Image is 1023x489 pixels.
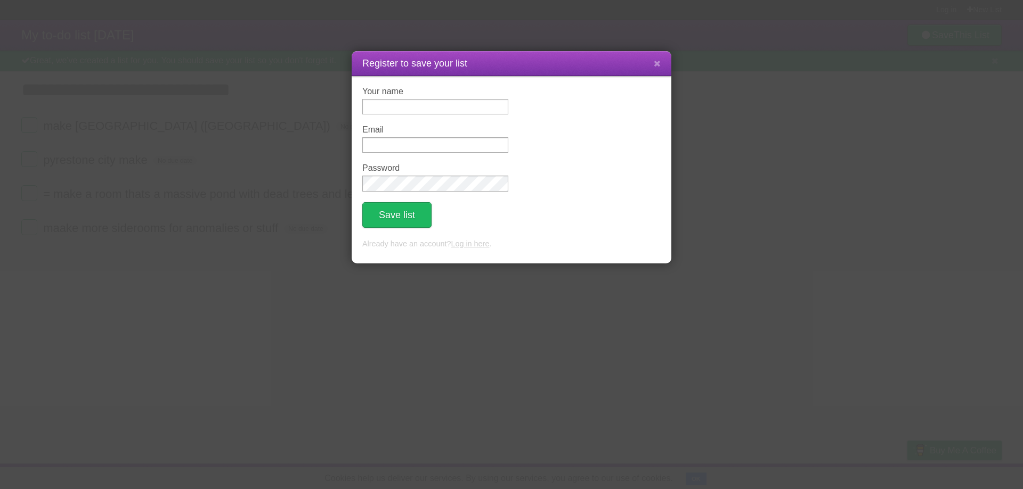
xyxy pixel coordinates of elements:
label: Your name [362,87,508,96]
h1: Register to save your list [362,56,661,71]
p: Already have an account? . [362,238,661,250]
label: Email [362,125,508,135]
a: Log in here [451,239,489,248]
label: Password [362,163,508,173]
button: Save list [362,202,432,228]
